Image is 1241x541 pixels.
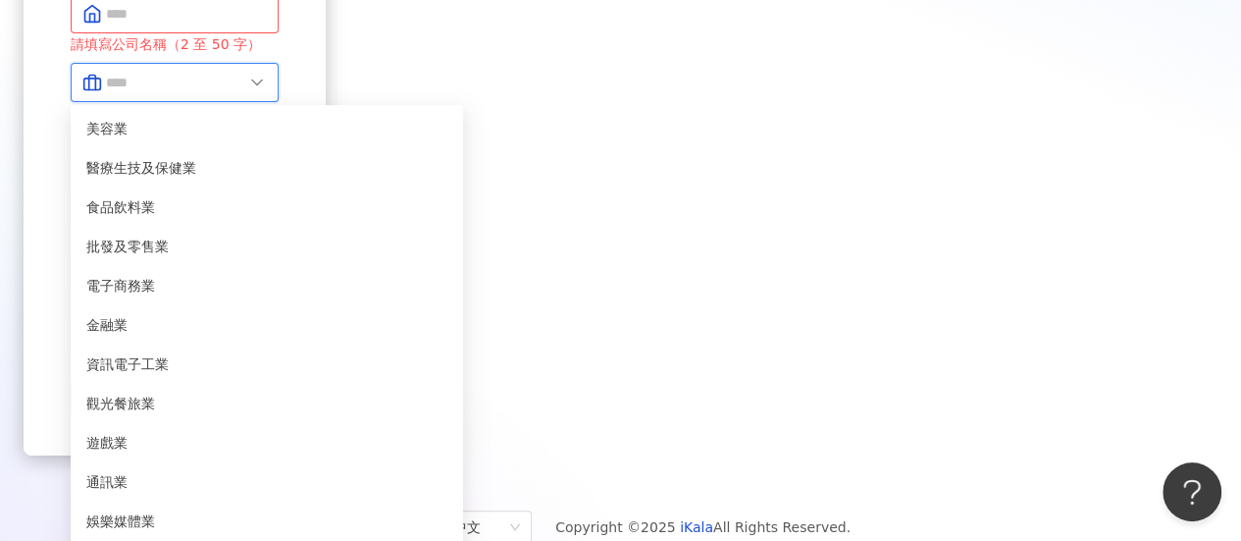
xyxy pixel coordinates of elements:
[1163,462,1221,521] iframe: Help Scout Beacon - Open
[86,432,447,454] span: 遊戲業
[86,393,447,414] span: 觀光餐旅業
[86,196,447,218] span: 食品飲料業
[86,353,447,375] span: 資訊電子工業
[86,314,447,336] span: 金融業
[86,236,447,257] span: 批發及零售業
[555,515,851,539] span: Copyright © 2025 All Rights Reserved.
[86,471,447,493] span: 通訊業
[71,33,279,55] div: 請填寫公司名稱（2 至 50 字）
[86,511,447,532] span: 娛樂媒體業
[86,275,447,297] span: 電子商務業
[680,519,713,535] a: iKala
[86,157,447,179] span: 醫療生技及保健業
[86,118,447,139] span: 美容業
